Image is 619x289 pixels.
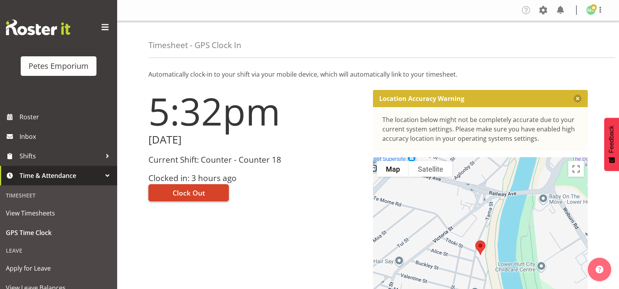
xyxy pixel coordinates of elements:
p: Location Accuracy Warning [379,95,464,102]
h3: Clocked in: 3 hours ago [148,174,364,183]
a: GPS Time Clock [2,223,115,242]
h1: 5:32pm [148,90,364,132]
span: Apply for Leave [6,262,111,274]
button: Clock Out [148,184,229,201]
span: Time & Attendance [20,170,102,181]
h3: Current Shift: Counter - Counter 18 [148,155,364,164]
h2: [DATE] [148,134,364,146]
button: Show street map [377,161,409,177]
button: Toggle fullscreen view [568,161,584,177]
p: Automatically clock-in to your shift via your mobile device, which will automatically link to you... [148,70,588,79]
div: The location below might not be completely accurate due to your current system settings. Please m... [382,115,579,143]
img: help-xxl-2.png [596,266,603,273]
div: Petes Emporium [29,60,89,72]
span: Shifts [20,150,102,162]
a: Apply for Leave [2,258,115,278]
h4: Timesheet - GPS Clock In [148,41,241,50]
div: Timesheet [2,187,115,203]
span: View Timesheets [6,207,111,219]
button: Close message [574,95,582,102]
a: View Timesheets [2,203,115,223]
span: Inbox [20,131,113,142]
button: Show satellite imagery [409,161,452,177]
span: Clock Out [173,188,205,198]
img: Rosterit website logo [6,20,70,35]
span: Feedback [608,126,615,153]
button: Feedback - Show survey [604,118,619,171]
img: melanie-richardson713.jpg [586,5,596,15]
div: Leave [2,242,115,258]
span: GPS Time Clock [6,227,111,239]
span: Roster [20,111,113,123]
